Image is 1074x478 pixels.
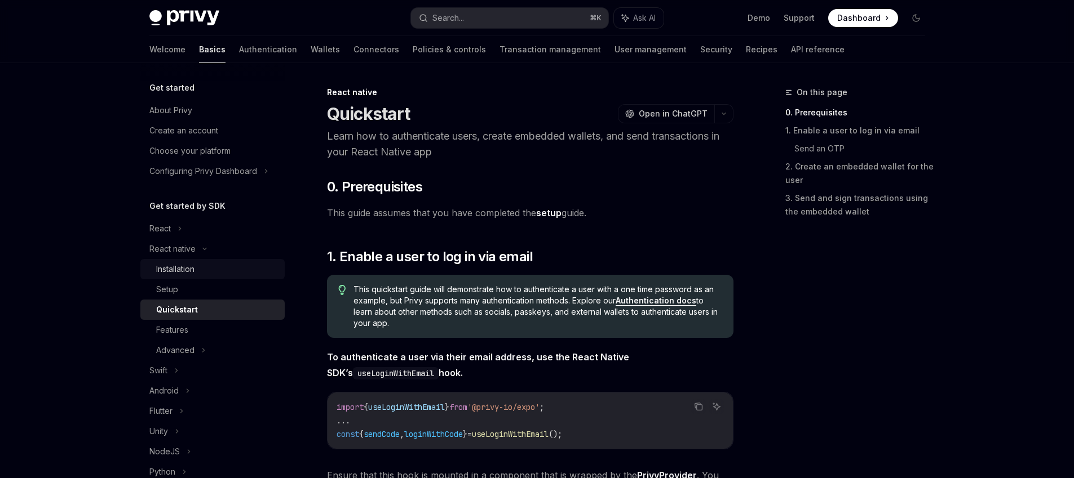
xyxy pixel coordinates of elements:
div: Swift [149,364,167,377]
a: 3. Send and sign transactions using the embedded wallet [785,189,934,221]
a: Dashboard [828,9,898,27]
span: ... [337,416,350,426]
a: 0. Prerequisites [785,104,934,122]
span: loginWithCode [404,429,463,439]
span: useLoginWithEmail [368,402,445,412]
a: Basics [199,36,226,63]
span: { [359,429,364,439]
a: API reference [791,36,845,63]
img: dark logo [149,10,219,26]
span: = [467,429,472,439]
h5: Get started by SDK [149,199,226,213]
strong: To authenticate a user via their email address, use the React Native SDK’s hook. [327,351,629,378]
div: React native [327,87,733,98]
a: Welcome [149,36,185,63]
div: Unity [149,425,168,438]
div: Features [156,323,188,337]
span: from [449,402,467,412]
span: '@privy-io/expo' [467,402,540,412]
a: 1. Enable a user to log in via email [785,122,934,140]
div: React [149,222,171,235]
a: Wallets [311,36,340,63]
span: { [364,402,368,412]
a: Support [784,12,815,24]
span: 1. Enable a user to log in via email [327,248,533,266]
span: This guide assumes that you have completed the guide. [327,205,733,221]
span: On this page [797,86,847,99]
svg: Tip [338,285,346,295]
a: Setup [140,279,285,300]
a: Security [700,36,732,63]
div: Configuring Privy Dashboard [149,164,257,178]
a: Authentication [239,36,297,63]
span: Open in ChatGPT [639,108,708,119]
div: Search... [432,11,464,25]
div: React native [149,242,196,256]
a: Choose your platform [140,141,285,161]
a: Send an OTP [794,140,934,158]
div: About Privy [149,104,192,117]
div: Flutter [149,404,173,418]
div: Choose your platform [149,144,231,158]
span: 0. Prerequisites [327,178,422,196]
a: About Privy [140,100,285,120]
a: Policies & controls [413,36,486,63]
span: (); [549,429,562,439]
span: } [463,429,467,439]
h1: Quickstart [327,104,410,124]
a: Connectors [353,36,399,63]
span: This quickstart guide will demonstrate how to authenticate a user with a one time password as an ... [353,284,722,329]
button: Toggle dark mode [907,9,925,27]
a: Features [140,320,285,340]
a: Create an account [140,120,285,141]
code: useLoginWithEmail [353,367,439,379]
button: Ask AI [709,399,724,414]
div: Setup [156,283,178,296]
span: Dashboard [837,12,881,24]
span: ⌘ K [590,14,602,23]
button: Copy the contents from the code block [691,399,706,414]
a: Installation [140,259,285,279]
a: User management [615,36,687,63]
a: 2. Create an embedded wallet for the user [785,158,934,189]
div: Advanced [156,343,195,357]
span: sendCode [364,429,400,439]
a: Demo [748,12,770,24]
button: Search...⌘K [411,8,608,28]
span: Ask AI [633,12,656,24]
div: Installation [156,262,195,276]
div: Android [149,384,179,397]
a: setup [536,207,562,219]
span: useLoginWithEmail [472,429,549,439]
p: Learn how to authenticate users, create embedded wallets, and send transactions in your React Nat... [327,128,733,160]
a: Authentication docs [616,296,696,306]
div: Create an account [149,124,218,137]
a: Quickstart [140,300,285,320]
div: NodeJS [149,445,180,458]
button: Ask AI [614,8,664,28]
span: import [337,402,364,412]
span: const [337,429,359,439]
a: Recipes [746,36,777,63]
div: Quickstart [156,303,198,316]
span: } [445,402,449,412]
a: Transaction management [500,36,601,63]
h5: Get started [149,81,195,95]
span: ; [540,402,544,412]
span: , [400,429,404,439]
button: Open in ChatGPT [618,104,714,123]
